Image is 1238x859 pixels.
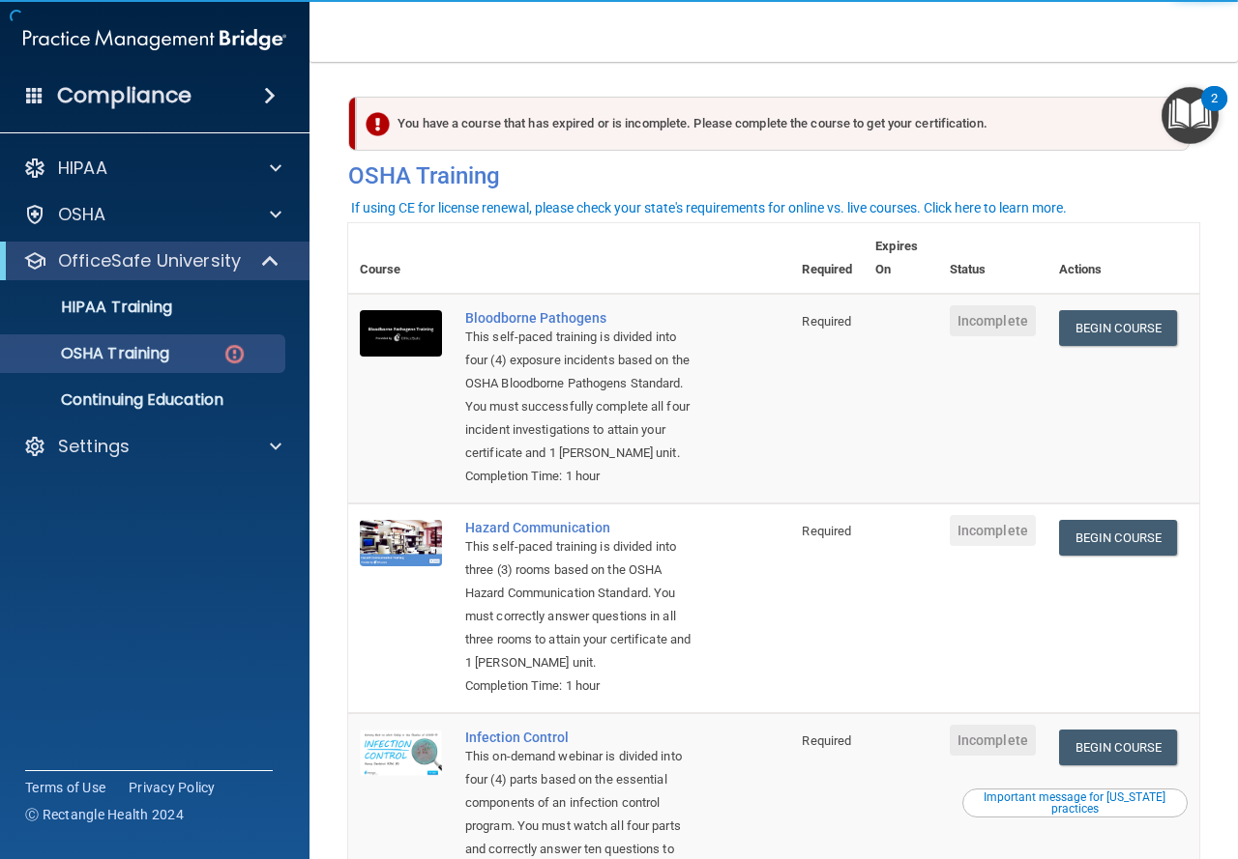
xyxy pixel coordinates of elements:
[13,344,169,363] p: OSHA Training
[1162,87,1219,144] button: Open Resource Center, 2 new notifications
[465,535,693,674] div: This self-paced training is divided into three (3) rooms based on the OSHA Hazard Communication S...
[13,298,172,317] p: HIPAA Training
[802,524,851,538] span: Required
[790,223,864,294] th: Required
[13,390,277,410] p: Continuing Education
[802,314,851,329] span: Required
[965,791,1185,815] div: Important message for [US_STATE] practices
[1211,99,1218,124] div: 2
[23,435,281,458] a: Settings
[348,198,1070,217] button: If using CE for license renewal, please check your state's requirements for online vs. live cours...
[129,778,216,797] a: Privacy Policy
[351,201,1067,215] div: If using CE for license renewal, please check your state's requirements for online vs. live cours...
[23,20,286,59] img: PMB logo
[938,223,1047,294] th: Status
[802,733,851,748] span: Required
[864,223,938,294] th: Expires On
[465,310,693,326] a: Bloodborne Pathogens
[25,805,184,824] span: Ⓒ Rectangle Health 2024
[950,725,1036,756] span: Incomplete
[58,249,241,272] p: OfficeSafe University
[465,674,693,698] div: Completion Time: 1 hour
[23,157,281,180] a: HIPAA
[465,326,693,465] div: This self-paced training is divided into four (4) exposure incidents based on the OSHA Bloodborne...
[1059,310,1177,346] a: Begin Course
[465,730,693,745] a: Infection Control
[366,112,390,136] img: exclamation-circle-solid-danger.72ef9ffc.png
[348,223,454,294] th: Course
[57,82,192,109] h4: Compliance
[58,157,107,180] p: HIPAA
[23,203,281,226] a: OSHA
[23,249,280,272] a: OfficeSafe University
[950,305,1036,336] span: Incomplete
[1059,730,1177,765] a: Begin Course
[1059,520,1177,556] a: Begin Course
[465,465,693,488] div: Completion Time: 1 hour
[58,203,106,226] p: OSHA
[1047,223,1199,294] th: Actions
[222,342,247,366] img: danger-circle.6113f641.png
[950,515,1036,546] span: Incomplete
[356,97,1190,151] div: You have a course that has expired or is incomplete. Please complete the course to get your certi...
[348,162,1199,189] h4: OSHA Training
[58,435,130,458] p: Settings
[25,778,105,797] a: Terms of Use
[465,520,693,535] a: Hazard Communication
[962,788,1188,817] button: Read this if you are a dental practitioner in the state of CA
